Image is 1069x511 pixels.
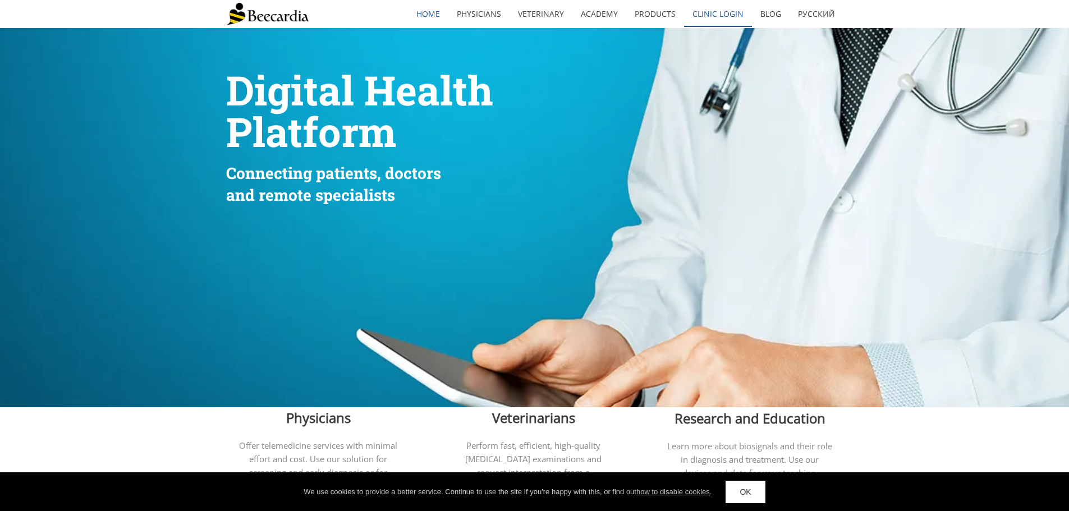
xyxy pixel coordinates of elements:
[455,440,612,491] span: Perform fast, efficient, high-quality [MEDICAL_DATA] examinations and request interpretation from...
[675,409,825,427] span: Research and Education
[726,481,765,503] a: OK
[626,1,684,27] a: Products
[667,440,832,492] span: Learn more about biosignals and their role in diagnosis and treatment. Use our devices and data f...
[636,487,710,496] a: how to disable cookies
[790,1,843,27] a: Русский
[226,105,396,158] span: Platform
[572,1,626,27] a: Academy
[226,63,493,117] span: Digital Health
[226,3,309,25] img: Beecardia
[408,1,448,27] a: home
[752,1,790,27] a: Blog
[286,408,351,427] span: Physicians
[492,408,575,427] span: Veterinarians
[448,1,510,27] a: Physicians
[226,163,441,183] span: Connecting patients, doctors
[226,185,395,205] span: and remote specialists
[510,1,572,27] a: Veterinary
[304,486,712,498] div: We use cookies to provide a better service. Continue to use the site If you're happy with this, o...
[684,1,752,27] a: Clinic Login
